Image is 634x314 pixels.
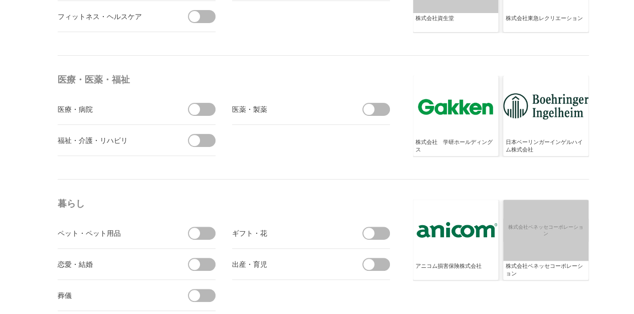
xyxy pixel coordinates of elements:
[506,15,586,31] div: 株式会社東急レクリエーション
[232,258,345,270] div: 出産・育児
[58,258,170,270] div: 恋愛・結婚
[58,227,170,239] div: ペット・ペット用品
[58,289,170,301] div: 葬儀
[506,138,586,154] div: 日本ベーリンガーインゲルハイム株式会社
[58,103,170,115] div: 医療・病院
[58,195,393,213] h4: 暮らし
[58,134,170,146] div: 福祉・介護・リハビリ
[58,71,393,89] h4: 医療・医薬・福祉
[415,15,496,31] div: 株式会社資生堂
[502,219,590,242] span: 株式会社ベネッセコーポレーション
[415,262,496,278] div: アニコム損害保険株式会社
[58,10,170,23] div: フィットネス・ヘルスケア
[232,103,345,115] div: 医薬・製薬
[232,227,345,239] div: ギフト・花
[506,262,586,278] div: 株式会社ベネッセコーポレーション
[415,138,496,154] div: 株式会社 学研ホールディングス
